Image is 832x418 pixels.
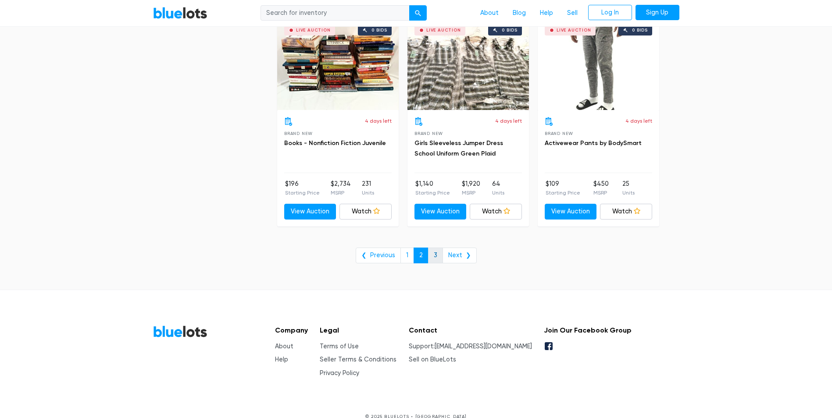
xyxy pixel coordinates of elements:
p: 4 days left [495,117,522,125]
li: $1,140 [415,179,450,197]
a: Log In [588,5,632,21]
a: Live Auction 0 bids [538,18,659,110]
a: Sell [560,5,585,21]
a: BlueLots [153,7,207,19]
a: Watch [470,204,522,220]
a: Blog [506,5,533,21]
span: Brand New [414,131,443,136]
p: Units [622,189,635,197]
a: [EMAIL_ADDRESS][DOMAIN_NAME] [435,343,532,350]
a: Terms of Use [320,343,359,350]
li: $450 [593,179,609,197]
a: About [473,5,506,21]
a: 1 [400,248,414,263]
p: 4 days left [625,117,652,125]
a: Seller Terms & Conditions [320,356,396,363]
h5: Join Our Facebook Group [544,326,632,334]
a: Privacy Policy [320,369,359,377]
li: Support: [409,342,532,351]
a: 2 [414,248,428,263]
a: Activewear Pants by BodySmart [545,139,642,147]
a: BlueLots [153,325,207,338]
a: Watch [339,204,392,220]
a: Sign Up [636,5,679,21]
div: Live Auction [426,28,461,32]
a: 3 [428,248,443,263]
a: About [275,343,293,350]
div: 0 bids [502,28,518,32]
input: Search for inventory [261,5,410,21]
a: ❮ Previous [356,248,401,263]
p: Starting Price [285,189,320,197]
div: 0 bids [371,28,387,32]
a: Live Auction 0 bids [277,18,399,110]
li: 231 [362,179,374,197]
a: Sell on BlueLots [409,356,456,363]
a: Books - Nonfiction Fiction Juvenile [284,139,386,147]
h5: Company [275,326,308,334]
a: Next ❯ [443,248,477,263]
a: Help [275,356,288,363]
div: Live Auction [557,28,591,32]
li: $196 [285,179,320,197]
li: $1,920 [462,179,480,197]
p: Starting Price [415,189,450,197]
a: View Auction [414,204,467,220]
a: Watch [600,204,652,220]
p: MSRP [331,189,351,197]
a: Help [533,5,560,21]
a: Girls Sleeveless Jumper Dress School Uniform Green Plaid [414,139,503,157]
h5: Legal [320,326,396,334]
h5: Contact [409,326,532,334]
p: Starting Price [546,189,580,197]
a: View Auction [284,204,336,220]
a: View Auction [545,204,597,220]
li: $2,734 [331,179,351,197]
li: 64 [492,179,504,197]
p: MSRP [462,189,480,197]
li: 25 [622,179,635,197]
p: 4 days left [365,117,392,125]
div: Live Auction [296,28,331,32]
p: MSRP [593,189,609,197]
li: $109 [546,179,580,197]
p: Units [492,189,504,197]
span: Brand New [545,131,573,136]
a: Live Auction 0 bids [407,18,529,110]
span: Brand New [284,131,313,136]
div: 0 bids [632,28,648,32]
p: Units [362,189,374,197]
